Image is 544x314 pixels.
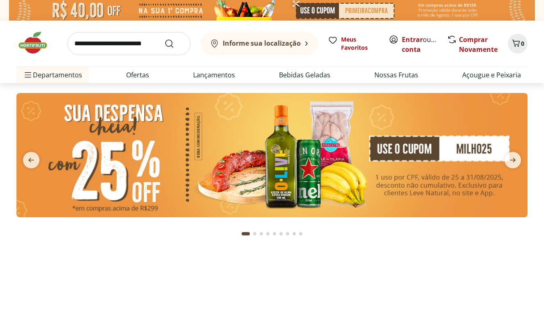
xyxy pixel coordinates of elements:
a: Entrar [402,35,423,44]
a: Bebidas Geladas [279,70,330,80]
button: Go to page 6 from fs-carousel [278,224,284,244]
button: Go to page 8 from fs-carousel [291,224,297,244]
span: ou [402,35,438,54]
button: Go to page 9 from fs-carousel [297,224,304,244]
button: previous [16,152,46,168]
b: Informe sua localização [223,39,301,48]
span: Departamentos [23,65,82,85]
button: Go to page 2 from fs-carousel [251,224,258,244]
a: Meus Favoritos [328,35,379,52]
a: Lançamentos [193,70,235,80]
a: Comprar Novamente [459,35,498,54]
button: Submit Search [164,39,184,49]
img: Hortifruti [16,30,58,55]
a: Nossas Frutas [374,70,418,80]
button: Carrinho [508,34,528,53]
a: Criar conta [402,35,447,54]
button: Go to page 4 from fs-carousel [265,224,271,244]
span: 0 [521,40,524,47]
input: search [67,32,191,55]
span: Meus Favoritos [341,35,379,52]
button: Go to page 5 from fs-carousel [271,224,278,244]
button: next [498,152,528,168]
button: Current page from fs-carousel [240,224,251,244]
button: Go to page 7 from fs-carousel [284,224,291,244]
button: Informe sua localização [201,32,318,55]
a: Ofertas [126,70,149,80]
img: cupom [16,93,528,217]
button: Menu [23,65,33,85]
button: Go to page 3 from fs-carousel [258,224,265,244]
a: Açougue e Peixaria [462,70,521,80]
